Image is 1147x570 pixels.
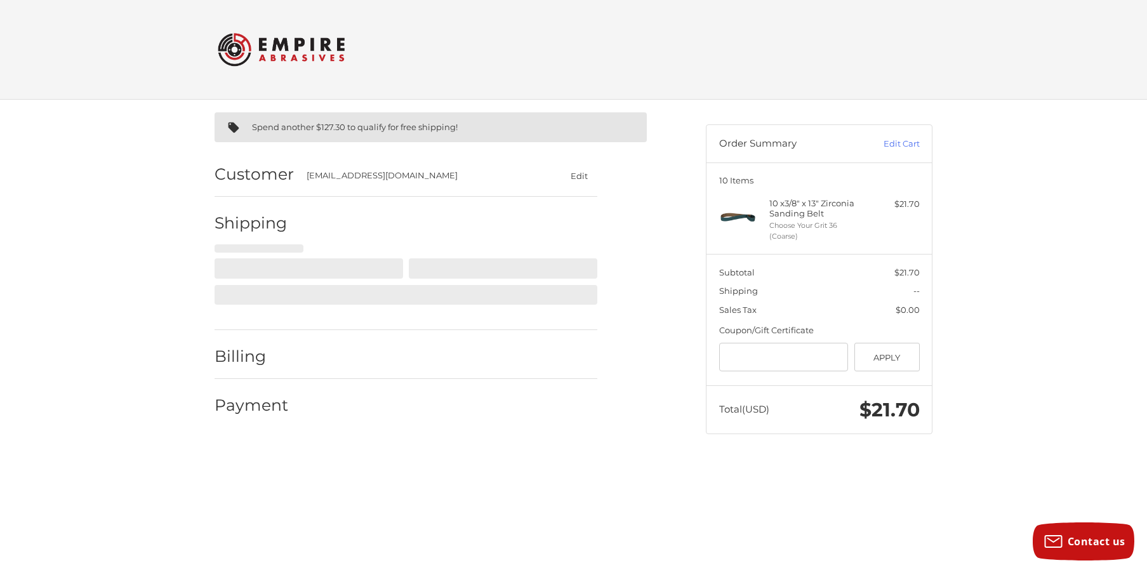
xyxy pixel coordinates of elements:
[854,343,920,371] button: Apply
[719,343,849,371] input: Gift Certificate or Coupon Code
[719,305,757,315] span: Sales Tax
[896,305,920,315] span: $0.00
[1068,534,1125,548] span: Contact us
[719,138,856,150] h3: Order Summary
[719,324,920,337] div: Coupon/Gift Certificate
[870,198,920,211] div: $21.70
[719,267,755,277] span: Subtotal
[913,286,920,296] span: --
[859,398,920,421] span: $21.70
[215,164,294,184] h2: Customer
[215,213,289,233] h2: Shipping
[1033,522,1134,560] button: Contact us
[560,166,597,185] button: Edit
[719,175,920,185] h3: 10 Items
[719,286,758,296] span: Shipping
[307,169,536,182] div: [EMAIL_ADDRESS][DOMAIN_NAME]
[719,403,769,415] span: Total (USD)
[769,220,866,241] li: Choose Your Grit 36 (Coarse)
[769,198,866,219] h4: 10 x 3/8" x 13" Zirconia Sanding Belt
[215,395,289,415] h2: Payment
[252,122,458,132] span: Spend another $127.30 to qualify for free shipping!
[856,138,920,150] a: Edit Cart
[894,267,920,277] span: $21.70
[215,347,289,366] h2: Billing
[218,25,345,74] img: Empire Abrasives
